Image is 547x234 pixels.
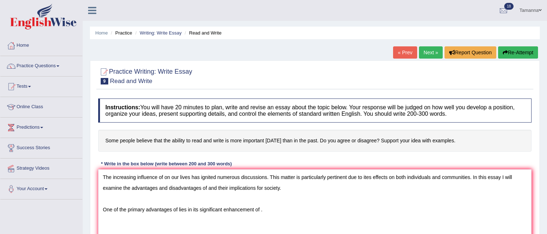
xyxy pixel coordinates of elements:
[105,104,140,110] b: Instructions:
[0,77,82,95] a: Tests
[95,30,108,36] a: Home
[445,46,496,59] button: Report Question
[0,159,82,176] a: Strategy Videos
[109,29,132,36] li: Practice
[0,36,82,54] a: Home
[183,29,222,36] li: Read and Write
[504,3,513,10] span: 18
[0,138,82,156] a: Success Stories
[0,97,82,115] a: Online Class
[0,118,82,136] a: Predictions
[0,179,82,197] a: Your Account
[98,98,532,123] h4: You will have 20 minutes to plan, write and revise an essay about the topic below. Your response ...
[419,46,443,59] a: Next »
[98,66,192,84] h2: Practice Writing: Write Essay
[101,78,108,84] span: 9
[0,56,82,74] a: Practice Questions
[98,130,532,152] h4: Some people believe that the ability to read and write is more important [DATE] than in the past....
[393,46,417,59] a: « Prev
[498,46,538,59] button: Re-Attempt
[98,161,234,168] div: * Write in the box below (write between 200 and 300 words)
[110,78,152,84] small: Read and Write
[140,30,182,36] a: Writing: Write Essay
